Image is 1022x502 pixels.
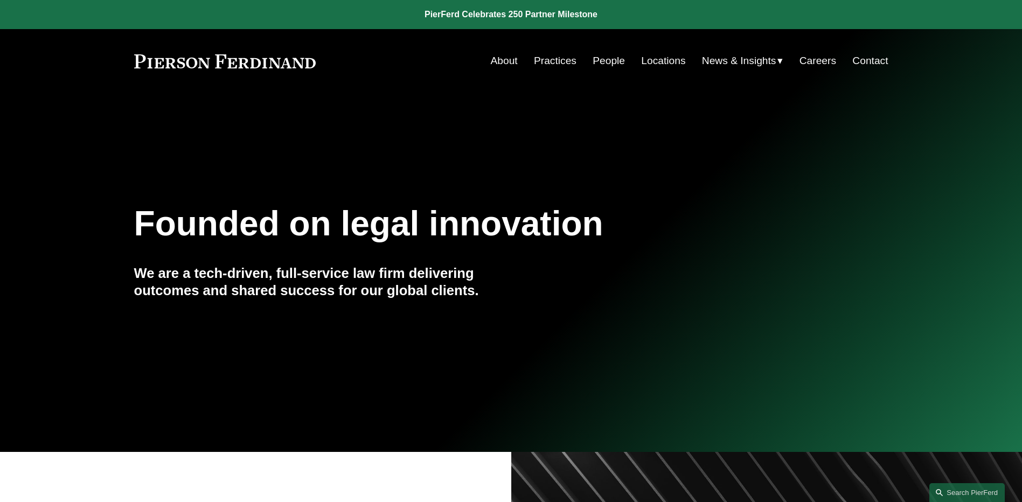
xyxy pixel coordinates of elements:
a: About [491,51,518,71]
h4: We are a tech-driven, full-service law firm delivering outcomes and shared success for our global... [134,264,511,299]
a: Practices [534,51,576,71]
h1: Founded on legal innovation [134,204,763,243]
a: Careers [799,51,836,71]
span: News & Insights [702,52,776,71]
a: folder dropdown [702,51,783,71]
a: Locations [641,51,685,71]
a: Contact [852,51,888,71]
a: People [593,51,625,71]
a: Search this site [929,483,1005,502]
